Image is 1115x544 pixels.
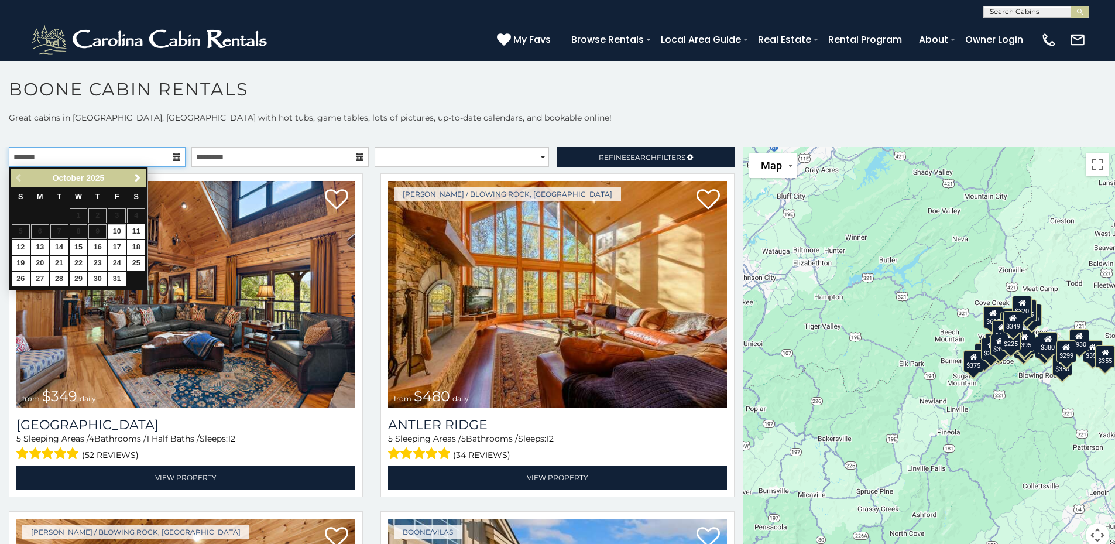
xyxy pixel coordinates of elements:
img: phone-regular-white.png [1041,32,1057,48]
span: daily [452,394,469,403]
div: $299 [1056,340,1076,362]
span: $349 [42,388,77,405]
span: 12 [546,433,554,444]
a: 11 [127,224,145,239]
span: 12 [228,433,235,444]
a: Rental Program [822,29,908,50]
span: 2025 [86,173,104,183]
div: $395 [1015,329,1035,351]
div: $350 [1052,353,1072,375]
a: 22 [70,256,88,271]
a: RefineSearchFilters [557,147,734,167]
a: 20 [31,256,49,271]
a: Diamond Creek Lodge from $349 daily [16,181,355,408]
a: 13 [31,240,49,255]
a: Owner Login [959,29,1029,50]
a: 27 [31,272,49,286]
div: $380 [1038,331,1058,354]
a: 26 [12,272,30,286]
div: $315 [1014,336,1034,358]
div: $330 [975,343,995,365]
a: 28 [50,272,68,286]
a: 30 [88,272,107,286]
a: [PERSON_NAME] / Blowing Rock, [GEOGRAPHIC_DATA] [22,525,249,539]
a: 31 [108,272,126,286]
span: 5 [461,433,466,444]
img: Antler Ridge [388,181,727,408]
a: 12 [12,240,30,255]
div: $395 [990,333,1010,355]
span: (34 reviews) [453,447,510,463]
span: October [53,173,84,183]
div: $320 [1013,295,1032,317]
span: daily [80,394,96,403]
span: 4 [89,433,94,444]
div: $675 [1016,332,1036,354]
a: Browse Rentals [565,29,650,50]
span: 1 Half Baths / [146,433,200,444]
span: Sunday [18,193,23,201]
span: Friday [115,193,119,201]
img: White-1-2.png [29,22,272,57]
div: $355 [1083,340,1103,362]
button: Change map style [749,153,797,178]
div: $325 [982,337,1001,360]
div: $250 [1023,304,1042,326]
h3: Diamond Creek Lodge [16,417,355,433]
a: [GEOGRAPHIC_DATA] [16,417,355,433]
div: $349 [1003,311,1023,333]
span: Map [761,159,782,172]
a: Next [130,171,145,186]
span: Wednesday [75,193,82,201]
a: Add to favorites [325,188,348,213]
div: $695 [1035,336,1055,358]
a: 18 [127,240,145,255]
a: Add to favorites [697,188,720,213]
div: Sleeping Areas / Bathrooms / Sleeps: [388,433,727,463]
a: 17 [108,240,126,255]
a: 24 [108,256,126,271]
div: $930 [1069,329,1089,351]
div: $375 [964,350,984,372]
span: from [22,394,40,403]
img: Diamond Creek Lodge [16,181,355,408]
span: Search [626,153,657,162]
a: Antler Ridge from $480 daily [388,181,727,408]
span: Thursday [95,193,100,201]
a: 10 [108,224,126,239]
span: 5 [388,433,393,444]
div: $565 [1000,308,1020,330]
span: (52 reviews) [82,447,139,463]
a: [PERSON_NAME] / Blowing Rock, [GEOGRAPHIC_DATA] [394,187,621,201]
div: $635 [983,306,1003,329]
a: View Property [388,466,727,490]
img: mail-regular-white.png [1069,32,1086,48]
a: About [913,29,954,50]
a: 21 [50,256,68,271]
span: Monday [37,193,43,201]
span: Saturday [134,193,139,201]
div: $410 [992,320,1012,343]
button: Toggle fullscreen view [1086,153,1109,176]
a: Boone/Vilas [394,525,462,539]
span: from [394,394,411,403]
a: Real Estate [752,29,817,50]
div: $255 [1017,299,1037,321]
a: 25 [127,256,145,271]
span: $480 [414,388,450,405]
a: My Favs [497,32,554,47]
span: My Favs [513,32,551,47]
span: 5 [16,433,21,444]
a: 16 [88,240,107,255]
span: Refine Filters [599,153,685,162]
div: $225 [1001,329,1021,351]
div: Sleeping Areas / Bathrooms / Sleeps: [16,433,355,463]
a: Antler Ridge [388,417,727,433]
a: 29 [70,272,88,286]
a: Local Area Guide [655,29,747,50]
a: 23 [88,256,107,271]
a: 19 [12,256,30,271]
span: Next [133,173,142,183]
a: 14 [50,240,68,255]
